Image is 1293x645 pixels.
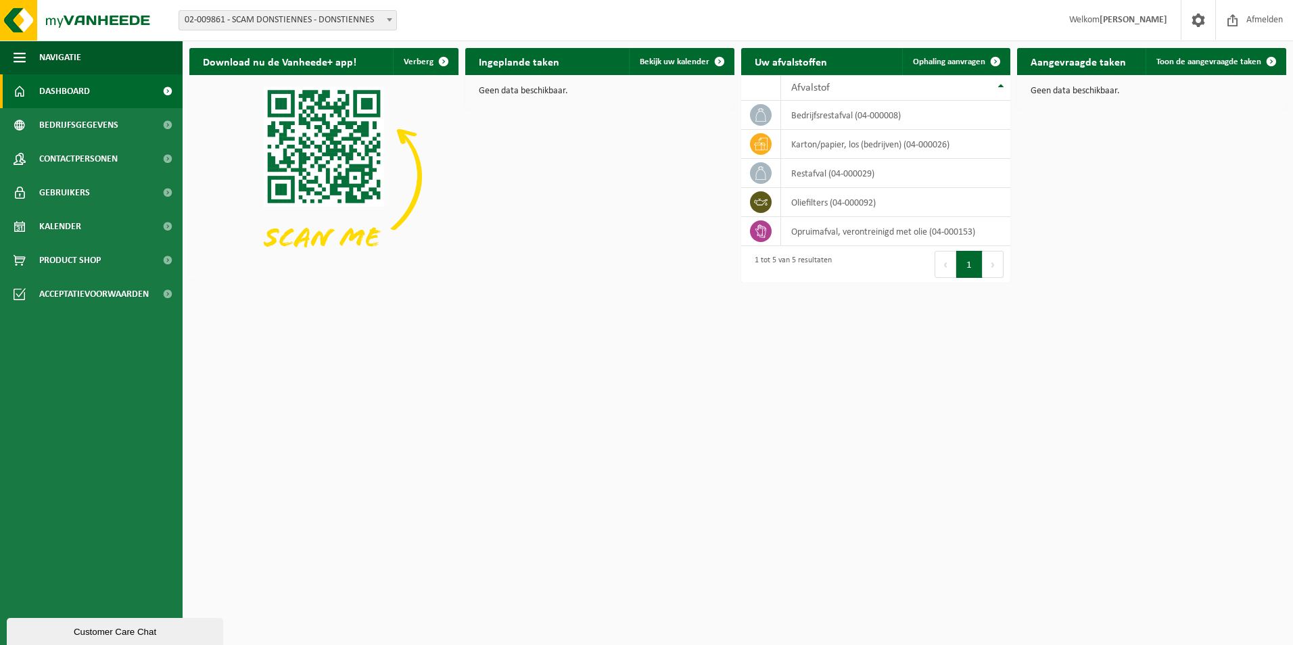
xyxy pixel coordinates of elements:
span: Kalender [39,210,81,243]
span: 02-009861 - SCAM DONSTIENNES - DONSTIENNES [179,10,397,30]
span: Ophaling aanvragen [913,57,985,66]
button: Verberg [393,48,457,75]
span: Verberg [404,57,433,66]
td: bedrijfsrestafval (04-000008) [781,101,1010,130]
span: Afvalstof [791,82,830,93]
img: Download de VHEPlus App [189,75,459,277]
span: Dashboard [39,74,90,108]
h2: Download nu de Vanheede+ app! [189,48,370,74]
td: restafval (04-000029) [781,159,1010,188]
td: opruimafval, verontreinigd met olie (04-000153) [781,217,1010,246]
button: Previous [935,251,956,278]
span: Navigatie [39,41,81,74]
td: karton/papier, los (bedrijven) (04-000026) [781,130,1010,159]
h2: Uw afvalstoffen [741,48,841,74]
span: Bekijk uw kalender [640,57,709,66]
button: 1 [956,251,983,278]
span: Contactpersonen [39,142,118,176]
a: Ophaling aanvragen [902,48,1009,75]
p: Geen data beschikbaar. [479,87,721,96]
span: Product Shop [39,243,101,277]
strong: [PERSON_NAME] [1100,15,1167,25]
td: oliefilters (04-000092) [781,188,1010,217]
a: Toon de aangevraagde taken [1146,48,1285,75]
span: Acceptatievoorwaarden [39,277,149,311]
p: Geen data beschikbaar. [1031,87,1273,96]
span: 02-009861 - SCAM DONSTIENNES - DONSTIENNES [179,11,396,30]
div: 1 tot 5 van 5 resultaten [748,249,832,279]
span: Toon de aangevraagde taken [1156,57,1261,66]
h2: Ingeplande taken [465,48,573,74]
iframe: chat widget [7,615,226,645]
h2: Aangevraagde taken [1017,48,1139,74]
span: Gebruikers [39,176,90,210]
button: Next [983,251,1004,278]
span: Bedrijfsgegevens [39,108,118,142]
a: Bekijk uw kalender [629,48,733,75]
